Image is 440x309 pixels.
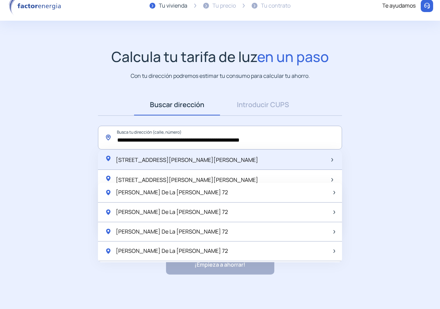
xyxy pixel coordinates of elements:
img: location-pin-green.svg [105,175,112,182]
img: arrow-next-item.svg [331,158,333,162]
img: location-pin-green.svg [105,189,112,196]
span: [PERSON_NAME] De La [PERSON_NAME] 72 [116,227,228,236]
span: [STREET_ADDRESS][PERSON_NAME][PERSON_NAME] [116,176,258,184]
img: location-pin-green.svg [105,155,112,162]
img: location-pin-green.svg [105,248,112,255]
img: arrow-next-item.svg [333,210,335,214]
img: arrow-next-item.svg [333,249,335,253]
div: Tu contrato [261,1,290,10]
img: arrow-next-item.svg [333,230,335,234]
a: Introducir CUPS [220,94,306,115]
img: location-pin-green.svg [105,209,112,216]
a: Buscar dirección [134,94,220,115]
h1: Calcula tu tarifa de luz [111,48,329,65]
img: location-pin-green.svg [105,228,112,235]
div: Tu precio [212,1,236,10]
span: en un paso [257,47,329,66]
span: [PERSON_NAME] De La [PERSON_NAME] 72 [116,208,228,217]
div: Te ayudamos [382,1,416,10]
span: [STREET_ADDRESS][PERSON_NAME][PERSON_NAME] [116,156,258,164]
div: Tu vivienda [159,1,187,10]
p: Con tu dirección podremos estimar tu consumo para calcular tu ahorro. [131,72,310,80]
img: llamar [423,2,430,9]
span: [PERSON_NAME] De La [PERSON_NAME] 72 [116,188,228,197]
img: arrow-next-item.svg [333,191,335,194]
span: [PERSON_NAME] De La [PERSON_NAME] 72 [116,247,228,256]
img: arrow-next-item.svg [331,178,333,182]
